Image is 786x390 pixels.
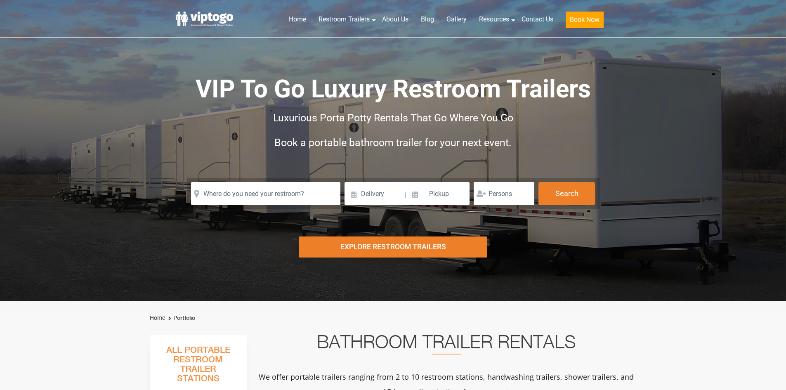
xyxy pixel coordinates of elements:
[191,182,340,205] input: Where do you need your restroom?
[273,112,513,124] span: Luxurious Porta Potty Rentals That Go Where You Go
[283,10,312,28] a: Home
[345,182,404,205] input: Delivery
[166,313,195,323] li: Portfolio
[559,10,610,33] a: Book Now
[515,10,559,28] a: Contact Us
[440,10,473,28] a: Gallery
[538,182,595,205] button: Search
[312,10,376,28] a: Restroom Trailers
[566,12,604,28] button: Book Now
[196,74,591,104] span: VIP To Go Luxury Restroom Trailers
[404,182,406,208] span: |
[150,314,165,321] a: Home
[299,236,487,258] div: Explore Restroom Trailers
[473,10,515,28] a: Resources
[376,10,415,28] a: About Us
[474,182,534,205] input: Persons
[407,182,470,205] input: Pickup
[415,10,440,28] a: Blog
[274,137,512,149] span: Book a portable bathroom trailer for your next event.
[258,335,635,355] h2: Bathroom Trailer Rentals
